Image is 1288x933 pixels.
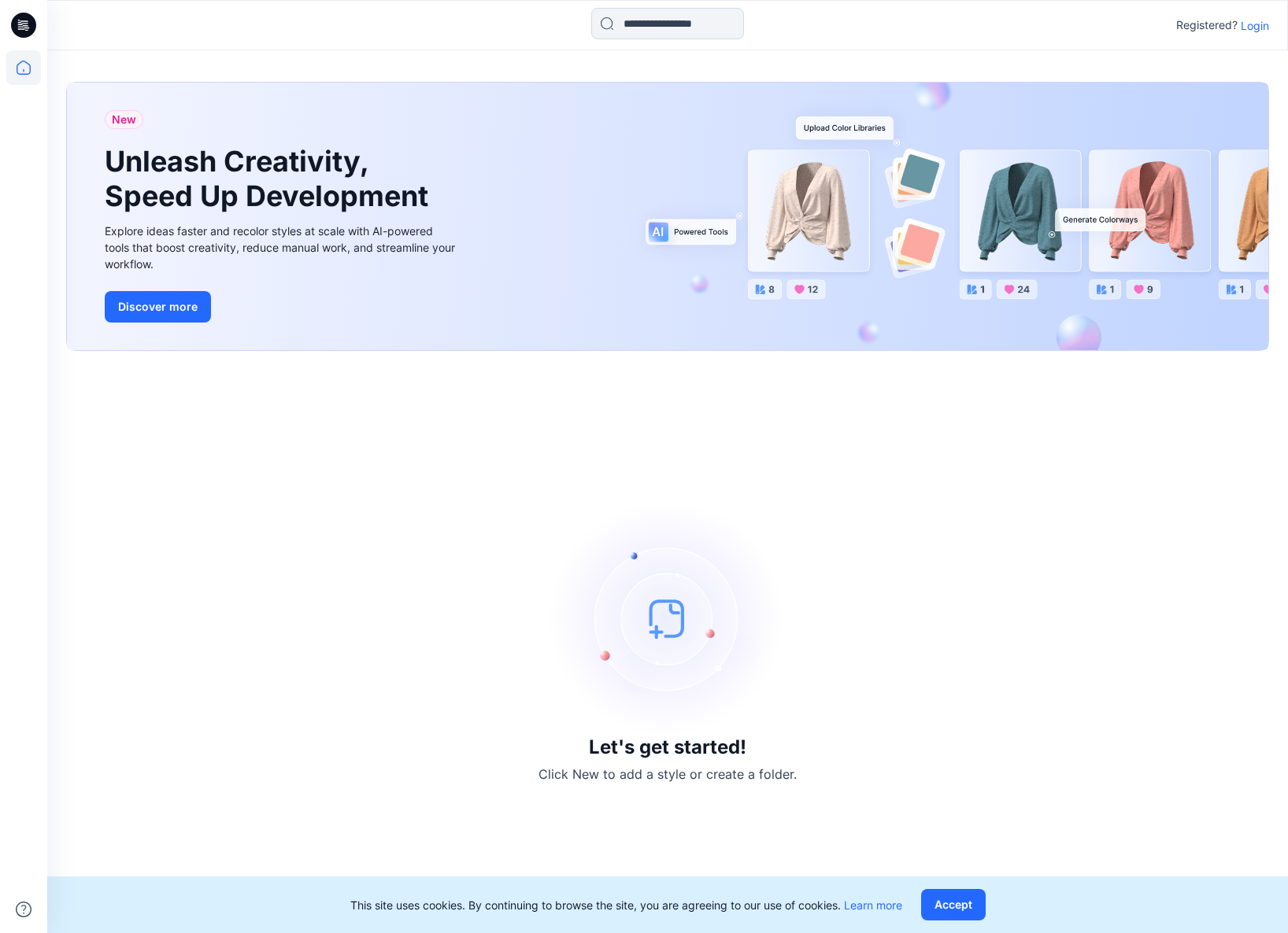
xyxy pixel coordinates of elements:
a: Discover more [105,291,459,323]
a: Learn more [844,898,902,912]
h1: Unleash Creativity, Speed Up Development [105,145,435,212]
p: Login [1241,17,1269,34]
p: This site uses cookies. By continuing to browse the site, you are agreeing to our use of cookies. [350,897,902,913]
h3: Let's get started! [589,736,746,758]
div: Explore ideas faster and recolor styles at scale with AI-powered tools that boost creativity, red... [105,223,459,272]
span: New [112,110,136,129]
p: Click New to add a style or create a folder. [539,765,797,784]
p: Registered? [1176,16,1238,35]
button: Discover more [105,291,211,323]
img: empty-state-image.svg [550,500,786,736]
button: Accept [921,889,986,920]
